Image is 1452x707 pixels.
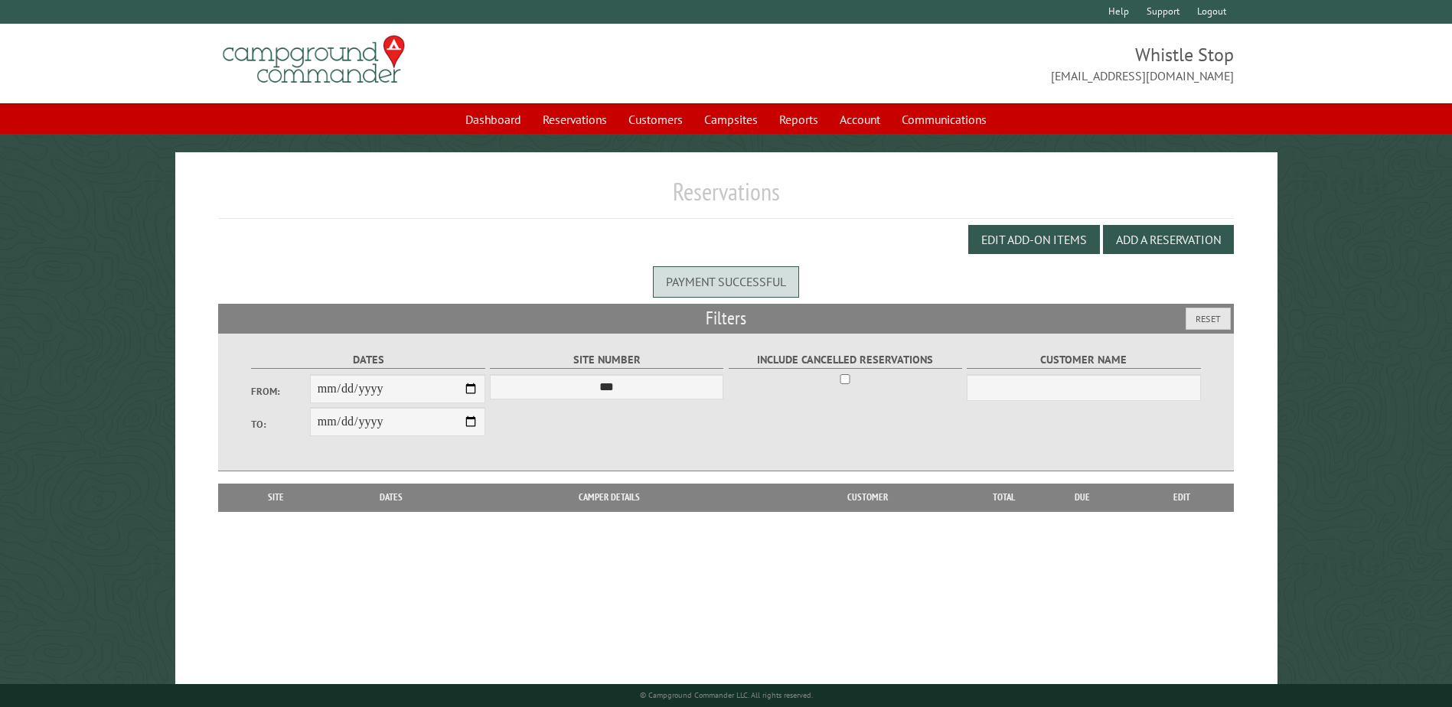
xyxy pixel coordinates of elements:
[726,42,1234,85] span: Whistle Stop [EMAIL_ADDRESS][DOMAIN_NAME]
[326,484,457,511] th: Dates
[830,105,889,134] a: Account
[456,105,530,134] a: Dashboard
[1131,484,1234,511] th: Edit
[457,484,762,511] th: Camper Details
[770,105,827,134] a: Reports
[973,484,1034,511] th: Total
[490,351,723,369] label: Site Number
[762,484,973,511] th: Customer
[729,351,962,369] label: Include Cancelled Reservations
[251,351,485,369] label: Dates
[218,30,409,90] img: Campground Commander
[892,105,996,134] a: Communications
[218,304,1233,333] h2: Filters
[533,105,616,134] a: Reservations
[968,225,1100,254] button: Edit Add-on Items
[226,484,325,511] th: Site
[695,105,767,134] a: Campsites
[251,384,309,399] label: From:
[1186,308,1231,330] button: Reset
[251,417,309,432] label: To:
[1103,225,1234,254] button: Add a Reservation
[218,177,1233,219] h1: Reservations
[619,105,692,134] a: Customers
[1034,484,1131,511] th: Due
[653,266,799,297] div: Payment successful
[967,351,1200,369] label: Customer Name
[640,690,813,700] small: © Campground Commander LLC. All rights reserved.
